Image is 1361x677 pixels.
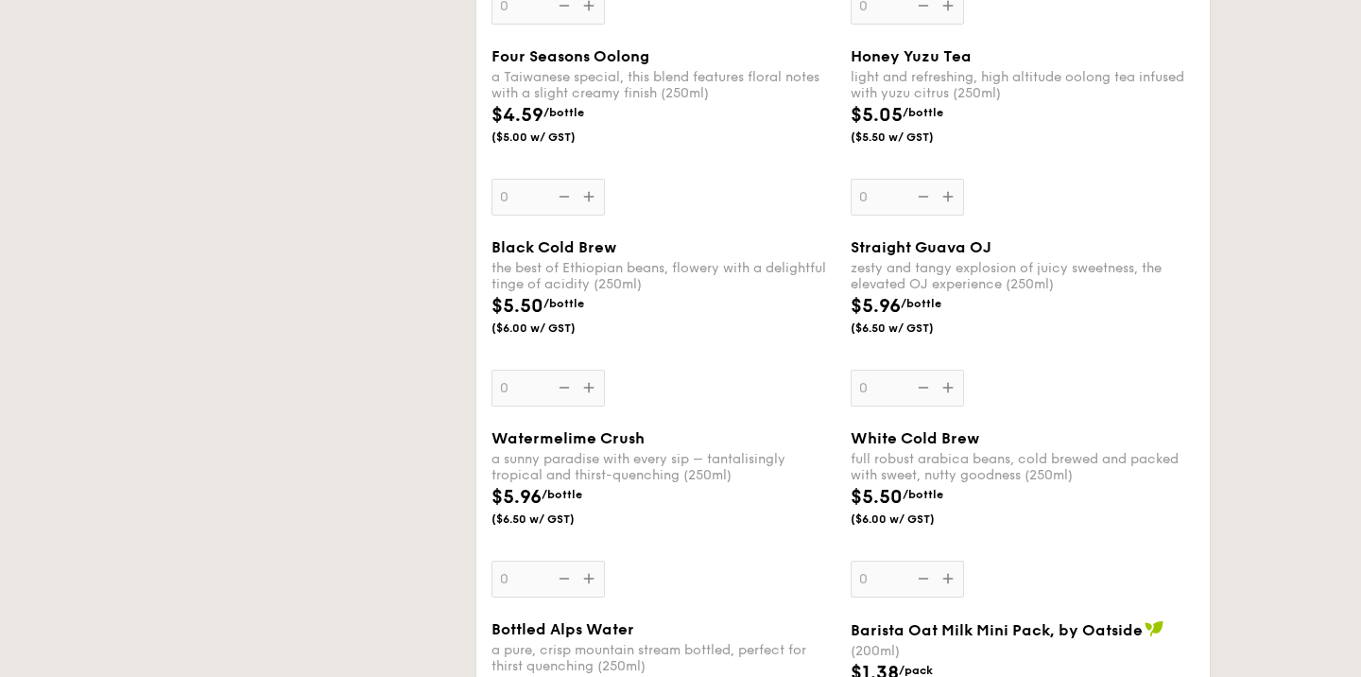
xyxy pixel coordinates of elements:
[851,486,903,509] span: $5.50
[491,321,620,336] span: ($6.00 w/ GST)
[851,260,1195,292] div: zesty and tangy explosion of juicy sweetness, the elevated OJ experience (250ml)
[1145,620,1163,637] img: icon-vegan.f8ff3823.svg
[491,486,542,509] span: $5.96
[491,295,543,318] span: $5.50
[491,451,836,483] div: a sunny paradise with every sip – tantalisingly tropical and thirst-quenching (250ml)
[491,260,836,292] div: the best of Ethiopian beans, flowery with a delightful tinge of acidity (250ml)
[851,321,979,336] span: ($6.50 w/ GST)
[851,104,903,127] span: $5.05
[903,106,943,119] span: /bottle
[491,620,634,638] span: Bottled Alps Water
[901,297,941,310] span: /bottle
[542,488,582,501] span: /bottle
[851,295,901,318] span: $5.96
[491,429,645,447] span: Watermelime Crush
[851,621,1143,639] span: Barista Oat Milk Mini Pack, by Oatside
[543,106,584,119] span: /bottle
[851,451,1195,483] div: full robust arabica beans, cold brewed and packed with sweet, nutty goodness (250ml)
[491,512,620,527] span: ($6.50 w/ GST)
[491,47,649,65] span: Four Seasons Oolong
[491,238,616,256] span: Black Cold Brew
[491,69,836,101] div: a Taiwanese special, this blend features floral notes with a slight creamy finish (250ml)
[543,297,584,310] span: /bottle
[899,664,933,677] span: /pack
[491,642,836,674] div: a pure, crisp mountain stream bottled, perfect for thirst quenching (250ml)
[903,488,943,501] span: /bottle
[491,104,543,127] span: $4.59
[851,130,979,145] span: ($5.50 w/ GST)
[851,643,1195,659] div: (200ml)
[851,47,972,65] span: Honey Yuzu Tea
[851,512,979,527] span: ($6.00 w/ GST)
[851,238,991,256] span: Straight Guava OJ
[491,130,620,145] span: ($5.00 w/ GST)
[851,69,1195,101] div: light and refreshing, high altitude oolong tea infused with yuzu citrus (250ml)
[851,429,979,447] span: White Cold Brew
